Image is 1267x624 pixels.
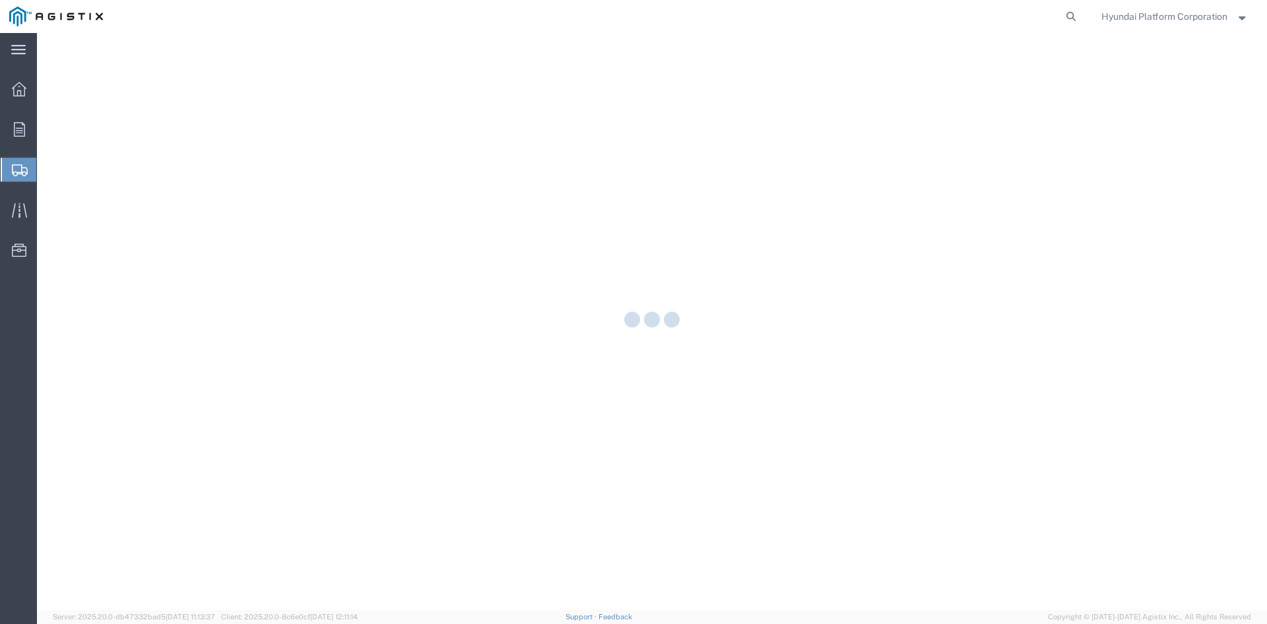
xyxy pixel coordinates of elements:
span: Server: 2025.20.0-db47332bad5 [53,613,215,621]
span: Client: 2025.20.0-8c6e0cf [221,613,358,621]
span: Hyundai Platform Corporation [1101,9,1227,24]
span: [DATE] 12:11:14 [310,613,358,621]
button: Hyundai Platform Corporation [1101,9,1249,24]
a: Support [566,613,599,621]
span: Copyright © [DATE]-[DATE] Agistix Inc., All Rights Reserved [1048,611,1251,623]
span: [DATE] 11:13:37 [166,613,215,621]
a: Feedback [599,613,632,621]
img: logo [9,7,103,26]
